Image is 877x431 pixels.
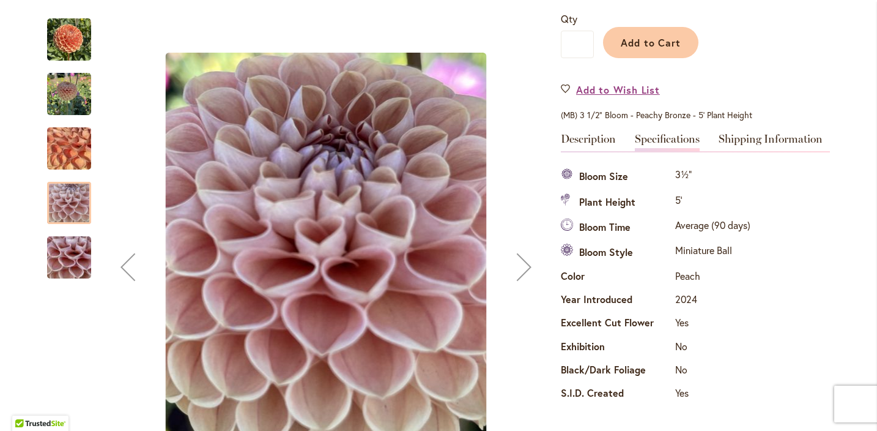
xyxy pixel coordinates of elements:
th: Bloom Size [561,165,672,190]
button: Add to Cart [603,27,698,58]
th: Exhibition [561,336,672,359]
iframe: Launch Accessibility Center [9,388,43,422]
th: Black/Dark Foliage [561,360,672,383]
td: No [672,336,753,359]
span: Add to Cart [621,36,681,49]
td: Yes [672,383,753,407]
img: BEE HIVE [47,18,91,62]
div: BEE HIVE [47,115,103,170]
td: No [672,360,753,383]
th: Color [561,266,672,289]
td: Miniature Ball [672,241,753,266]
div: Detailed Product Info [561,133,830,407]
img: BEE HIVE [47,72,91,116]
td: Peach [672,266,753,289]
td: 5' [672,190,753,215]
span: Qty [561,12,577,25]
td: Average (90 days) [672,215,753,241]
img: BEE HIVE [25,225,113,291]
a: Description [561,133,616,151]
th: Excellent Cut Flower [561,313,672,336]
th: Bloom Style [561,241,672,266]
th: S.I.D. Created [561,383,672,407]
p: (MB) 3 1/2" Bloom - Peachy Bronze - 5' Plant Height [561,109,830,121]
td: 3½" [672,165,753,190]
th: Plant Height [561,190,672,215]
td: 2024 [672,290,753,313]
div: BEE HIVE [47,6,103,61]
th: Bloom Time [561,215,672,241]
div: BEE HIVE [47,170,103,224]
div: BEE HIVE [47,224,91,279]
span: Add to Wish List [576,83,660,97]
a: Shipping Information [719,133,823,151]
th: Year Introduced [561,290,672,313]
img: BEE HIVE [25,116,113,182]
a: Add to Wish List [561,83,660,97]
td: Yes [672,313,753,336]
div: BEE HIVE [47,61,103,115]
a: Specifications [635,133,700,151]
